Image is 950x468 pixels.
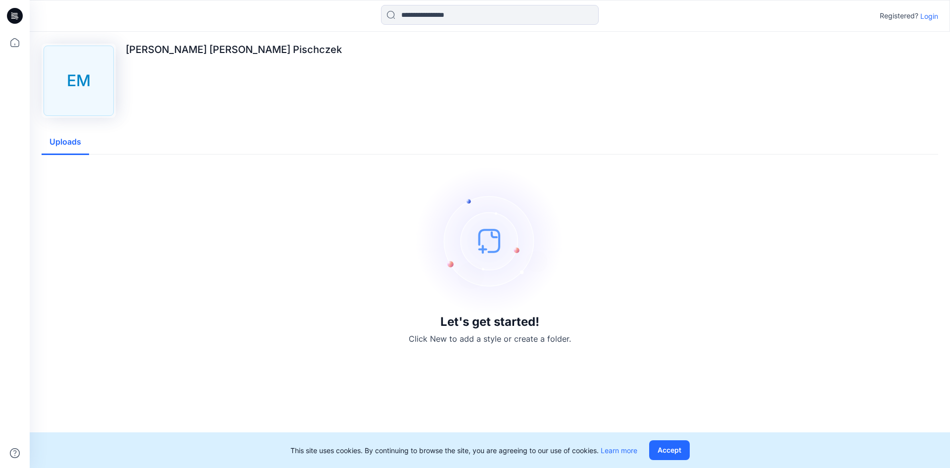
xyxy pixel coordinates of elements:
[649,440,690,460] button: Accept
[880,10,918,22] p: Registered?
[416,166,564,315] img: empty-state-image.svg
[290,445,637,456] p: This site uses cookies. By continuing to browse the site, you are agreeing to our use of cookies.
[601,446,637,455] a: Learn more
[440,315,539,329] h3: Let's get started!
[42,130,89,155] button: Uploads
[44,46,114,116] div: EM
[126,44,342,55] p: [PERSON_NAME] [PERSON_NAME] Pischczek
[409,333,571,345] p: Click New to add a style or create a folder.
[920,11,938,21] p: Login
